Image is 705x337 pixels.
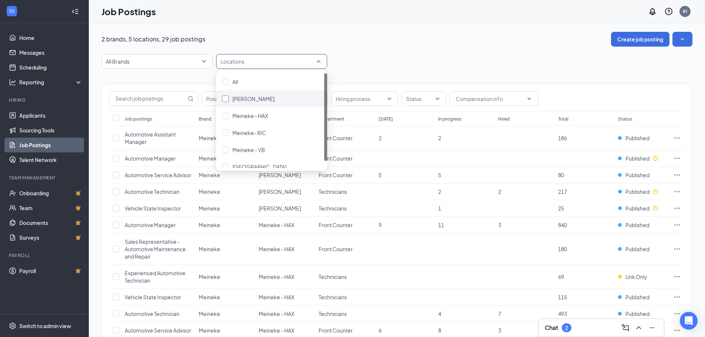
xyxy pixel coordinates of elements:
[379,172,382,178] span: 5
[199,155,220,162] span: Meineke
[19,200,83,215] a: TeamCrown
[125,131,176,145] span: Automotive Assistant Manager
[232,95,275,102] span: [PERSON_NAME]
[558,135,567,141] span: 186
[125,310,179,317] span: Automotive Technician
[438,222,444,228] span: 11
[498,310,501,317] span: 7
[434,111,494,126] th: In progress
[19,138,83,152] a: Job Postings
[494,111,554,126] th: Hired
[19,45,83,60] a: Messages
[259,205,301,212] span: [PERSON_NAME]
[101,35,205,43] p: 2 brands, 5 locations, 29 job postings
[125,188,179,195] span: Automotive Technician
[199,172,220,178] span: Meineke
[438,135,441,141] span: 2
[558,310,567,317] span: 493
[319,222,353,228] span: Front Counter
[664,7,673,16] svg: QuestionInfo
[438,205,441,212] span: 1
[195,265,255,289] td: Meineke
[255,183,315,200] td: Meineke - CHO
[634,323,643,332] svg: ChevronUp
[558,294,567,300] span: 115
[259,222,294,228] span: Meineke - HAX
[125,172,191,178] span: Automotive Service Advisor
[674,134,681,142] svg: Ellipses
[379,327,382,334] span: 6
[125,155,176,162] span: Automotive Manager
[216,73,327,90] div: All
[19,108,83,123] a: Applicants
[672,32,692,47] button: SmallChevronDown
[680,312,698,330] div: Open Intercom Messenger
[19,230,83,245] a: SurveysCrown
[125,327,191,334] span: Automotive Service Advisor
[255,200,315,217] td: Meineke - CHO
[679,36,686,43] svg: SmallChevronDown
[232,129,266,136] span: Meineke- RIC
[199,188,220,195] span: Meineke
[319,172,353,178] span: Front Counter
[625,273,647,280] span: Link Only
[674,327,681,334] svg: Ellipses
[199,246,220,252] span: Meineke
[526,96,532,102] svg: ChevronDown
[216,124,327,141] div: Meineke- RIC
[625,188,649,195] span: Published
[19,322,71,330] div: Switch to admin view
[195,167,255,183] td: Meineke
[674,245,681,253] svg: Ellipses
[319,188,347,195] span: Technicians
[255,217,315,233] td: Meineke - HAX
[19,215,83,230] a: DocumentsCrown
[19,60,83,75] a: Scheduling
[8,7,16,15] svg: WorkstreamLogo
[195,183,255,200] td: Meineke
[315,289,375,306] td: Technicians
[232,78,238,85] span: All
[195,306,255,322] td: Meineke
[199,116,211,122] div: Brand
[625,221,649,229] span: Published
[558,273,564,280] span: 69
[106,58,130,65] p: All Brands
[216,141,327,158] div: Meineke - VB
[652,155,658,161] svg: Clock
[674,155,681,162] svg: Ellipses
[319,135,353,141] span: Front Counter
[199,294,220,300] span: Meineke
[625,245,649,253] span: Published
[319,294,347,300] span: Technicians
[216,90,327,107] div: Meineke - CHO
[319,155,353,162] span: Front Counter
[674,221,681,229] svg: Ellipses
[652,189,658,195] svg: Clock
[199,273,220,280] span: Meineke
[9,78,16,86] svg: Analysis
[315,306,375,322] td: Technicians
[71,8,79,15] svg: Collapse
[319,246,353,252] span: Front Counter
[545,324,558,332] h3: Chat
[674,188,681,195] svg: Ellipses
[195,217,255,233] td: Meineke
[125,294,181,300] span: Vehicle State Inspector
[683,8,687,14] div: IH
[621,323,630,332] svg: ComposeMessage
[498,222,501,228] span: 3
[438,172,441,178] span: 5
[674,273,681,280] svg: Ellipses
[216,107,327,124] div: Meineke - HAX
[199,222,220,228] span: Meineke
[195,289,255,306] td: Meineke
[9,97,81,103] div: Hiring
[625,171,649,179] span: Published
[315,183,375,200] td: Technicians
[379,222,382,228] span: 9
[565,325,568,331] div: 2
[633,322,645,334] button: ChevronUp
[259,294,294,300] span: Meineke - HAX
[315,265,375,289] td: Technicians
